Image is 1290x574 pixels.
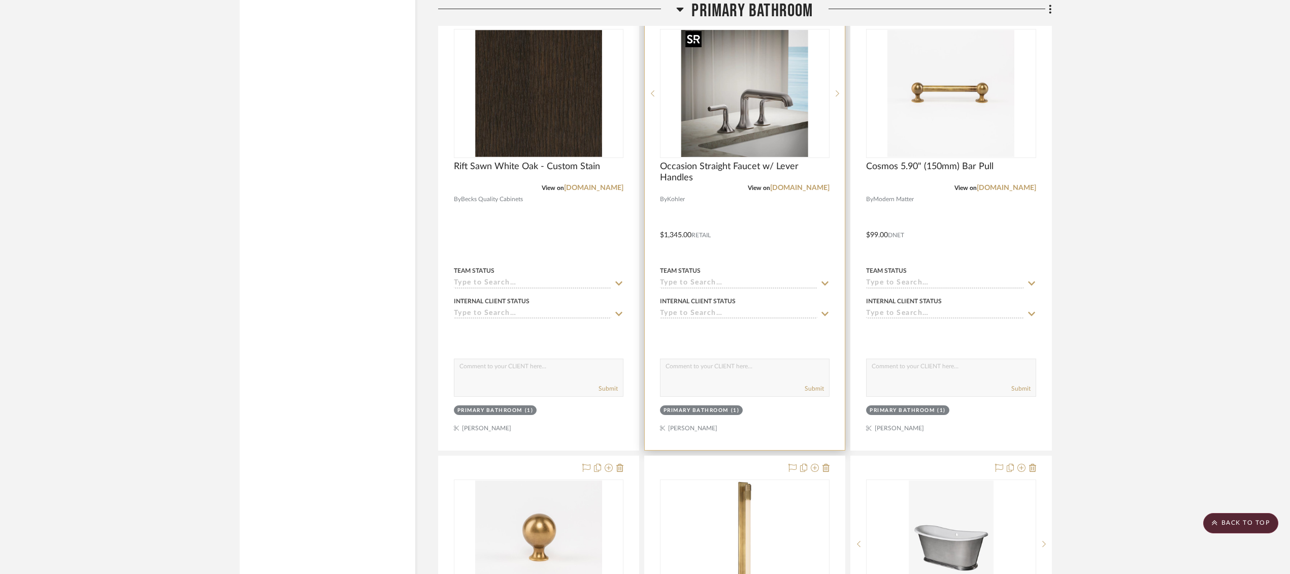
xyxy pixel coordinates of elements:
[475,30,602,157] img: Rift Sawn White Oak - Custom Stain
[660,297,736,306] div: Internal Client Status
[660,309,817,319] input: Type to Search…
[1011,384,1031,393] button: Submit
[457,407,522,414] div: Primary Bathroom
[954,185,977,191] span: View on
[660,195,667,204] span: By
[866,309,1023,319] input: Type to Search…
[866,279,1023,289] input: Type to Search…
[681,30,808,157] img: Occasion Straight Faucet w/ Lever Handles
[660,29,829,157] div: 0
[599,384,618,393] button: Submit
[454,195,461,204] span: By
[454,279,611,289] input: Type to Search…
[887,30,1014,157] img: Cosmos 5.90" (150mm) Bar Pull
[525,407,534,414] div: (1)
[866,266,907,275] div: Team Status
[454,266,494,275] div: Team Status
[805,384,824,393] button: Submit
[770,184,830,192] a: [DOMAIN_NAME]
[866,161,994,172] span: Cosmos 5.90" (150mm) Bar Pull
[454,309,611,319] input: Type to Search…
[866,297,942,306] div: Internal Client Status
[1203,513,1278,533] scroll-to-top-button: BACK TO TOP
[660,161,830,183] span: Occasion Straight Faucet w/ Lever Handles
[731,407,740,414] div: (1)
[870,407,935,414] div: Primary Bathroom
[454,161,600,172] span: Rift Sawn White Oak - Custom Stain
[748,185,770,191] span: View on
[664,407,729,414] div: Primary Bathroom
[564,184,623,192] a: [DOMAIN_NAME]
[461,195,523,204] span: Becks Quality Cabinets
[937,407,946,414] div: (1)
[866,195,873,204] span: By
[873,195,914,204] span: Modern Matter
[454,297,530,306] div: Internal Client Status
[977,184,1036,192] a: [DOMAIN_NAME]
[667,195,685,204] span: Kohler
[660,266,701,275] div: Team Status
[660,279,817,289] input: Type to Search…
[542,185,564,191] span: View on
